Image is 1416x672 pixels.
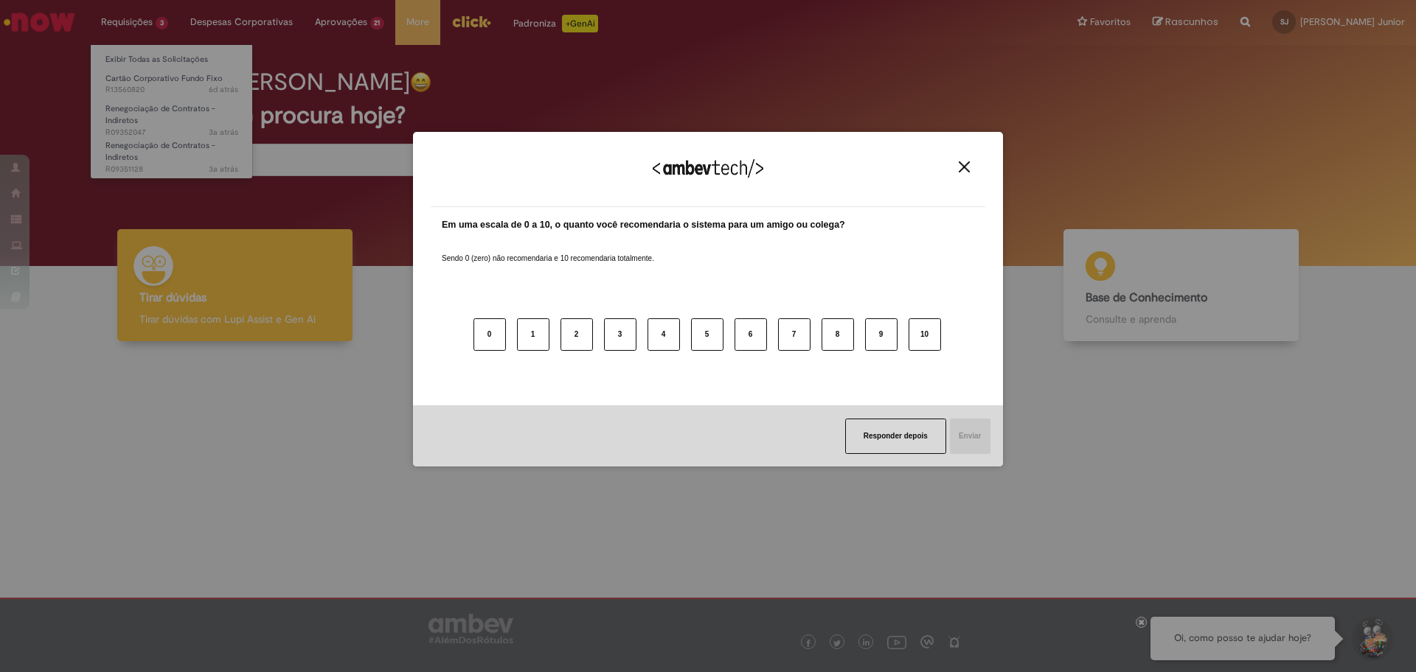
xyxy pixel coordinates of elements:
button: 3 [604,318,636,351]
label: Sendo 0 (zero) não recomendaria e 10 recomendaria totalmente. [442,236,654,264]
button: 10 [909,318,941,351]
button: Close [954,161,974,173]
button: 5 [691,318,723,351]
button: Responder depois [845,419,946,454]
label: Em uma escala de 0 a 10, o quanto você recomendaria o sistema para um amigo ou colega? [442,218,845,232]
button: 4 [648,318,680,351]
button: 2 [560,318,593,351]
button: 6 [735,318,767,351]
button: 0 [473,318,506,351]
button: 9 [865,318,898,351]
button: 8 [822,318,854,351]
button: 7 [778,318,811,351]
img: Close [959,161,970,172]
img: Logo Ambevtech [653,159,763,178]
button: 1 [517,318,549,351]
